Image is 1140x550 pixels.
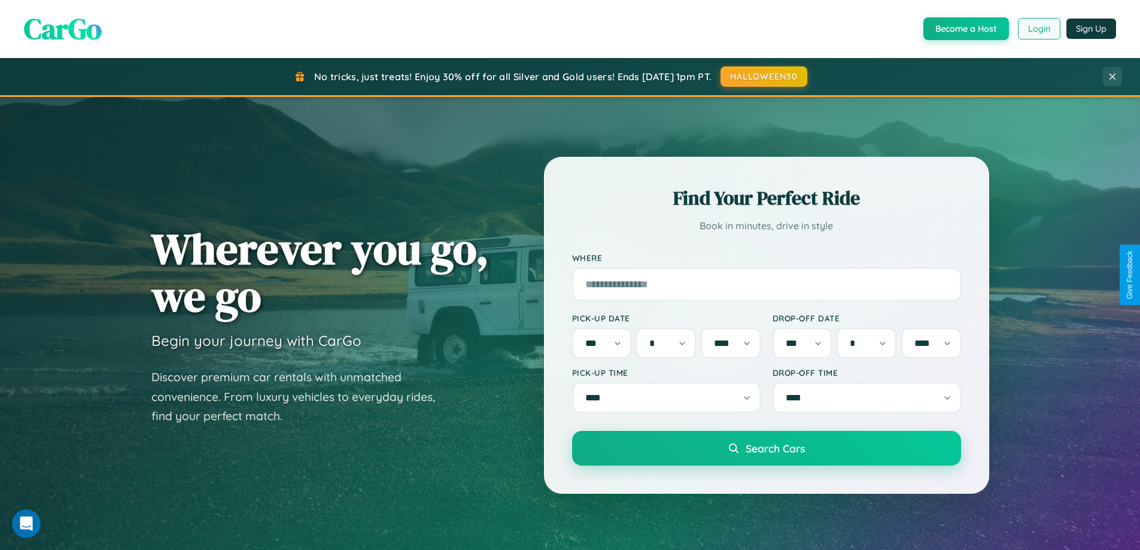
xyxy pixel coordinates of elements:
[314,71,712,83] span: No tricks, just treats! Enjoy 30% off for all Silver and Gold users! Ends [DATE] 1pm PT.
[1066,19,1116,39] button: Sign Up
[572,313,761,323] label: Pick-up Date
[572,217,961,235] p: Book in minutes, drive in style
[572,185,961,211] h2: Find Your Perfect Ride
[773,367,961,378] label: Drop-off Time
[746,442,805,455] span: Search Cars
[572,367,761,378] label: Pick-up Time
[24,9,102,48] span: CarGo
[12,509,41,538] iframe: Intercom live chat
[572,431,961,466] button: Search Cars
[1126,251,1134,299] div: Give Feedback
[151,225,489,320] h1: Wherever you go, we go
[572,253,961,263] label: Where
[721,66,807,87] button: HALLOWEEN30
[151,332,361,350] h3: Begin your journey with CarGo
[1018,18,1060,39] button: Login
[151,367,451,426] p: Discover premium car rentals with unmatched convenience. From luxury vehicles to everyday rides, ...
[923,17,1009,40] button: Become a Host
[773,313,961,323] label: Drop-off Date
